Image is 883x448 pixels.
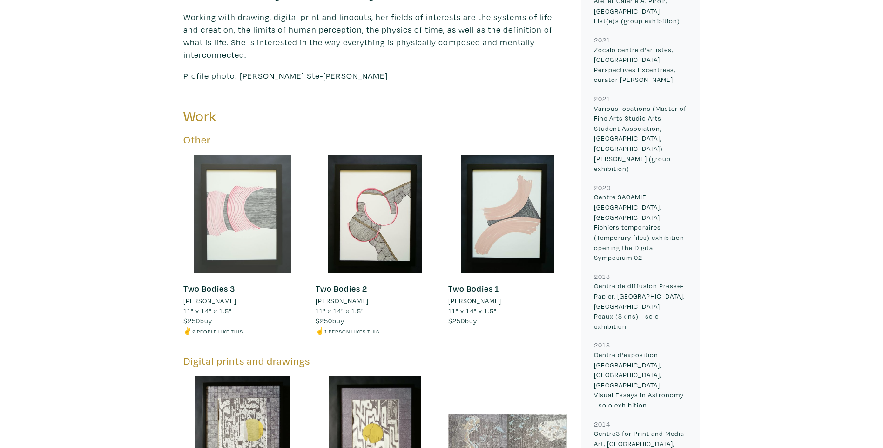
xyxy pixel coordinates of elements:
span: $250 [448,316,465,325]
p: Zocalo centre d'artistes, [GEOGRAPHIC_DATA] Perspectives Excentrées, curator [PERSON_NAME] [594,45,688,85]
span: $250 [183,316,200,325]
span: 11" x 14" x 1.5" [316,306,364,315]
li: [PERSON_NAME] [448,296,501,306]
h3: Work [183,108,369,125]
h5: Digital prints and drawings [183,355,567,367]
small: 2 people like this [192,328,243,335]
small: 2020 [594,183,611,192]
span: 11" x 14" x 1.5" [448,306,497,315]
li: [PERSON_NAME] [183,296,236,306]
small: 2014 [594,420,610,428]
p: Centre de diffusion Presse-Papier, [GEOGRAPHIC_DATA], [GEOGRAPHIC_DATA] Peaux (Skins) - solo exhi... [594,281,688,331]
li: ✌️ [183,326,302,336]
a: [PERSON_NAME] [183,296,302,306]
small: 1 person likes this [324,328,379,335]
span: buy [316,316,344,325]
span: buy [183,316,212,325]
p: Centre d'exposition [GEOGRAPHIC_DATA], [GEOGRAPHIC_DATA], [GEOGRAPHIC_DATA] Visual Essays in Astr... [594,350,688,410]
p: Profile photo: [PERSON_NAME] Ste-[PERSON_NAME] [183,69,567,82]
li: ☝️ [316,326,434,336]
small: 2021 [594,35,610,44]
span: buy [448,316,477,325]
a: Two Bodies 1 [448,283,499,294]
small: 2018 [594,340,610,349]
a: [PERSON_NAME] [316,296,434,306]
p: Centre SAGAMIE, [GEOGRAPHIC_DATA], [GEOGRAPHIC_DATA] Fichiers temporaires (Temporary files) exhib... [594,192,688,262]
small: 2018 [594,272,610,281]
p: Various locations (Master of Fine Arts Studio Arts Student Association, [GEOGRAPHIC_DATA], [GEOGR... [594,103,688,174]
li: [PERSON_NAME] [316,296,369,306]
small: 2021 [594,94,610,103]
a: [PERSON_NAME] [448,296,567,306]
h5: Other [183,134,567,146]
span: 11" x 14" x 1.5" [183,306,232,315]
p: Working with drawing, digital print and linocuts, her fields of interests are the systems of life... [183,11,567,61]
span: $250 [316,316,332,325]
a: Two Bodies 3 [183,283,235,294]
a: Two Bodies 2 [316,283,367,294]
